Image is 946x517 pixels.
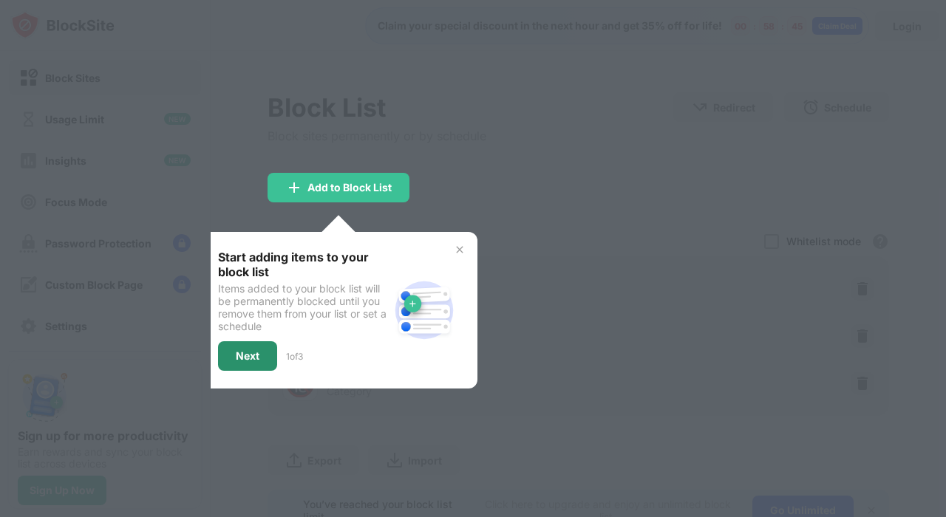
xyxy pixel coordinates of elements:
[218,282,389,332] div: Items added to your block list will be permanently blocked until you remove them from your list o...
[236,350,259,362] div: Next
[307,182,392,194] div: Add to Block List
[218,250,389,279] div: Start adding items to your block list
[454,244,466,256] img: x-button.svg
[286,351,303,362] div: 1 of 3
[389,275,460,346] img: block-site.svg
